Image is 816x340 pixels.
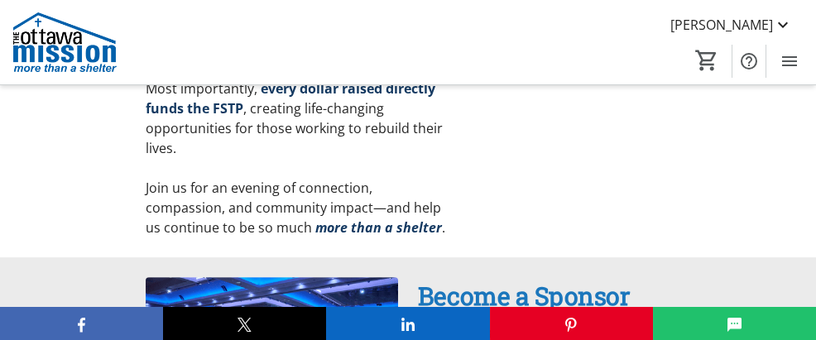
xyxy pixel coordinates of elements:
[732,45,766,78] button: Help
[315,218,442,237] em: more than a shelter
[692,45,722,75] button: Cart
[10,12,120,74] img: The Ottawa Mission's Logo
[657,12,806,38] button: [PERSON_NAME]
[146,79,435,117] strong: every dollar raised directly funds the FSTP
[490,307,653,340] button: Pinterest
[326,307,489,340] button: LinkedIn
[418,279,630,312] span: Become a Sponsor
[653,307,816,340] button: SMS
[146,79,450,158] p: Most importantly, , creating life-changing opportunities for those working to rebuild their lives.
[670,15,773,35] span: [PERSON_NAME]
[146,178,450,237] p: Join us for an evening of connection, compassion, and community impact—and help us continue to be...
[773,45,806,78] button: Menu
[163,307,326,340] button: X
